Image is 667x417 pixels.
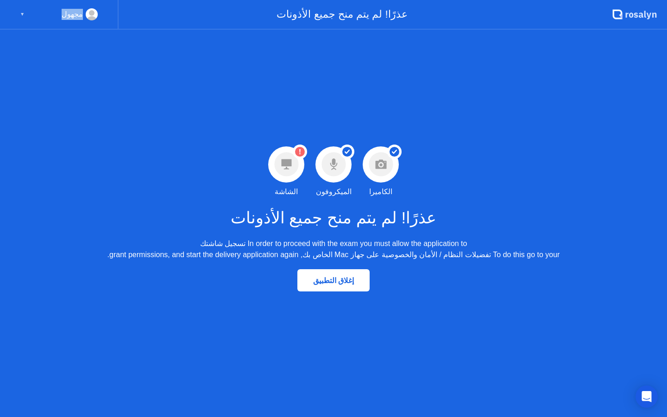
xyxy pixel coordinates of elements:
[316,186,352,197] div: الميكروفون
[231,206,437,230] h1: عذرًا! لم يتم منح جميع الأذونات
[62,8,83,20] div: مجهول
[275,186,298,197] div: الشاشة
[300,276,367,285] div: إغلاق التطبيق
[297,269,370,291] button: إغلاق التطبيق
[369,186,392,197] div: الكاميرا
[107,238,560,260] div: In order to proceed with the exam you must allow the application to تسجيل شاشتك To do this go to ...
[636,385,658,408] div: Open Intercom Messenger
[20,8,25,20] div: ▼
